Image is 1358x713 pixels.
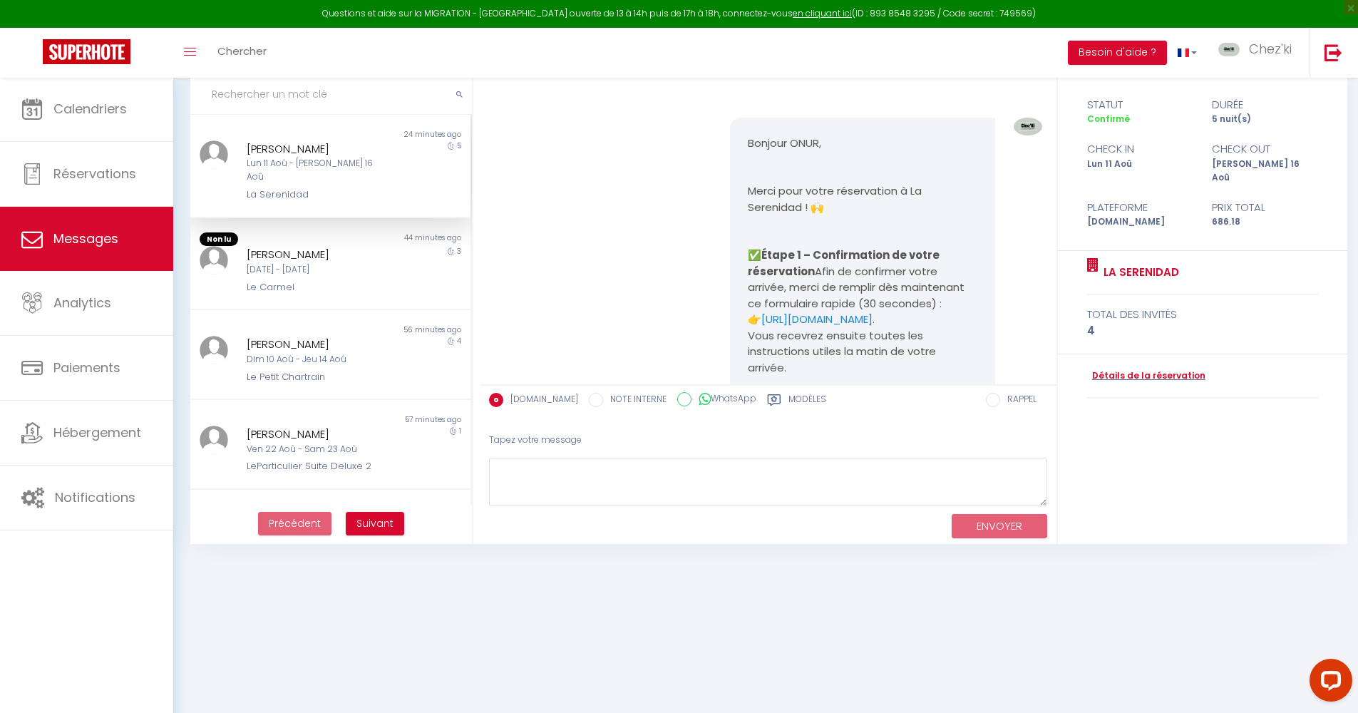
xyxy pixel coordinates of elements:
span: Non lu [200,232,238,247]
a: [URL][DOMAIN_NAME] [761,312,873,327]
img: logout [1324,43,1342,61]
span: Paiements [53,359,120,376]
span: Précédent [269,516,321,530]
span: 1 [459,426,461,436]
label: Modèles [788,393,826,411]
div: Dim 10 Aoû - Jeu 14 Aoû [247,353,391,366]
div: [DOMAIN_NAME] [1078,215,1203,229]
span: Hébergement [53,424,141,441]
label: NOTE INTERNE [603,393,667,409]
span: Calendriers [53,100,127,118]
div: statut [1078,96,1203,113]
img: ... [1014,118,1042,135]
img: ... [1218,43,1240,56]
button: Previous [258,512,331,536]
div: 1 hour ago [330,504,470,515]
div: 4 [1087,322,1319,339]
button: ENVOYER [952,514,1047,539]
div: [PERSON_NAME] 16 Aoû [1203,158,1327,185]
span: Suivant [356,516,393,530]
div: Ven 22 Aoû - Sam 23 Aoû [247,443,391,456]
span: Messages [53,230,118,247]
label: RAPPEL [1000,393,1036,409]
a: ... Chez'ki [1208,28,1310,78]
div: 686.18 [1203,215,1327,229]
p: Vous recevrez ensuite toutes les instructions utiles la matin de votre arrivée. [748,328,977,376]
strong: Étape 1 – Confirmation de votre réservation [748,247,942,279]
div: check in [1078,140,1203,158]
iframe: LiveChat chat widget [1298,653,1358,713]
p: Bonjour ONUR, [748,135,977,152]
span: Chez'ki [1249,40,1292,58]
div: Tapez votre message [489,423,1047,458]
label: [DOMAIN_NAME] [503,393,578,409]
span: Chercher [217,43,267,58]
span: Analytics [53,294,111,312]
div: 5 nuit(s) [1203,113,1327,126]
div: durée [1203,96,1327,113]
div: 24 minutes ago [330,129,470,140]
a: Détails de la réservation [1087,369,1205,383]
div: 44 minutes ago [330,232,470,247]
span: Confirmé [1087,113,1130,125]
button: Besoin d'aide ? [1068,41,1167,65]
div: LeParticulier Suite Deluxe 2 [247,459,391,473]
div: [PERSON_NAME] [247,140,391,158]
p: ✅ Afin de confirmer votre arrivée, merci de remplir dès maintenant ce formulaire rapide (30 secon... [748,247,977,328]
div: 57 minutes ago [330,414,470,426]
div: [PERSON_NAME] [247,426,391,443]
div: Plateforme [1078,199,1203,216]
button: Next [346,512,404,536]
div: Prix total [1203,199,1327,216]
div: Le Petit Chartrain [247,370,391,384]
a: La Serenidad [1099,264,1179,281]
img: ... [200,336,228,364]
div: Le Carmel [247,280,391,294]
span: 3 [457,246,461,257]
div: total des invités [1087,306,1319,323]
span: 5 [457,140,461,151]
img: ... [200,140,228,169]
input: Rechercher un mot clé [190,75,472,115]
img: ... [200,246,228,275]
span: 4 [457,336,461,347]
img: Super Booking [43,39,130,64]
a: en cliquant ici [793,7,852,19]
div: 56 minutes ago [330,324,470,336]
div: [DATE] - [DATE] [247,263,391,277]
div: Lun 11 Aoû [1078,158,1203,185]
div: check out [1203,140,1327,158]
div: La Serenidad [247,188,391,202]
img: ... [200,426,228,454]
span: Notifications [55,488,135,506]
span: Réservations [53,165,136,183]
label: WhatsApp [691,392,756,408]
div: Lun 11 Aoû - [PERSON_NAME] 16 Aoû [247,157,391,184]
div: [PERSON_NAME] [247,246,391,263]
div: [PERSON_NAME] [247,336,391,353]
p: Merci pour votre réservation à La Serenidad ! 🙌 [748,183,977,215]
a: Chercher [207,28,277,78]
